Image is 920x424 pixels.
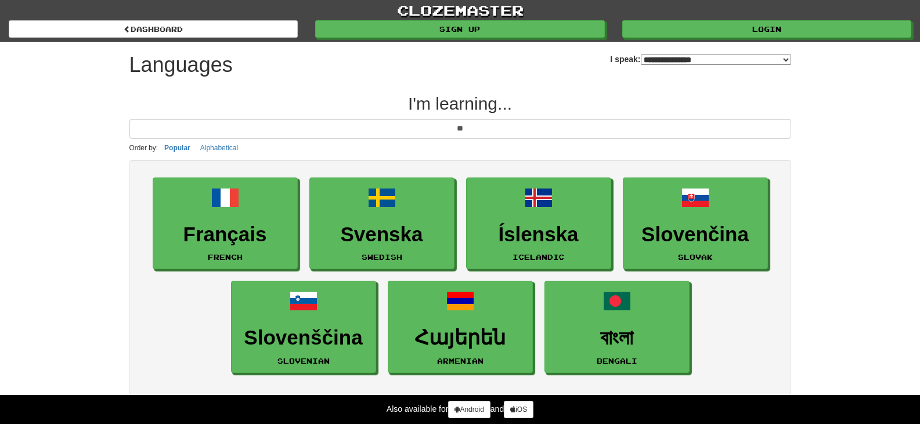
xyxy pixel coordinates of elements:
[472,223,605,246] h3: Íslenska
[316,223,448,246] h3: Svenska
[597,357,637,365] small: Bengali
[513,253,564,261] small: Icelandic
[678,253,713,261] small: Slovak
[197,142,241,154] button: Alphabetical
[544,281,690,373] a: বাংলাBengali
[129,144,158,152] small: Order by:
[641,55,791,65] select: I speak:
[466,177,611,270] a: ÍslenskaIcelandic
[629,223,762,246] h3: Slovenčina
[610,53,791,65] label: I speak:
[622,20,911,38] a: Login
[551,327,683,349] h3: বাংলা
[437,357,484,365] small: Armenian
[394,327,526,349] h3: Հայերեն
[153,177,298,270] a: FrançaisFrench
[129,53,233,77] h1: Languages
[362,253,402,261] small: Swedish
[237,327,370,349] h3: Slovenščina
[129,94,791,113] h2: I'm learning...
[231,281,376,373] a: SlovenščinaSlovenian
[161,142,194,154] button: Popular
[623,177,768,270] a: SlovenčinaSlovak
[159,223,291,246] h3: Français
[9,20,298,38] a: dashboard
[448,401,490,418] a: Android
[208,253,243,261] small: French
[315,20,604,38] a: Sign up
[309,177,454,270] a: SvenskaSwedish
[504,401,533,418] a: iOS
[277,357,330,365] small: Slovenian
[388,281,533,373] a: ՀայերենArmenian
